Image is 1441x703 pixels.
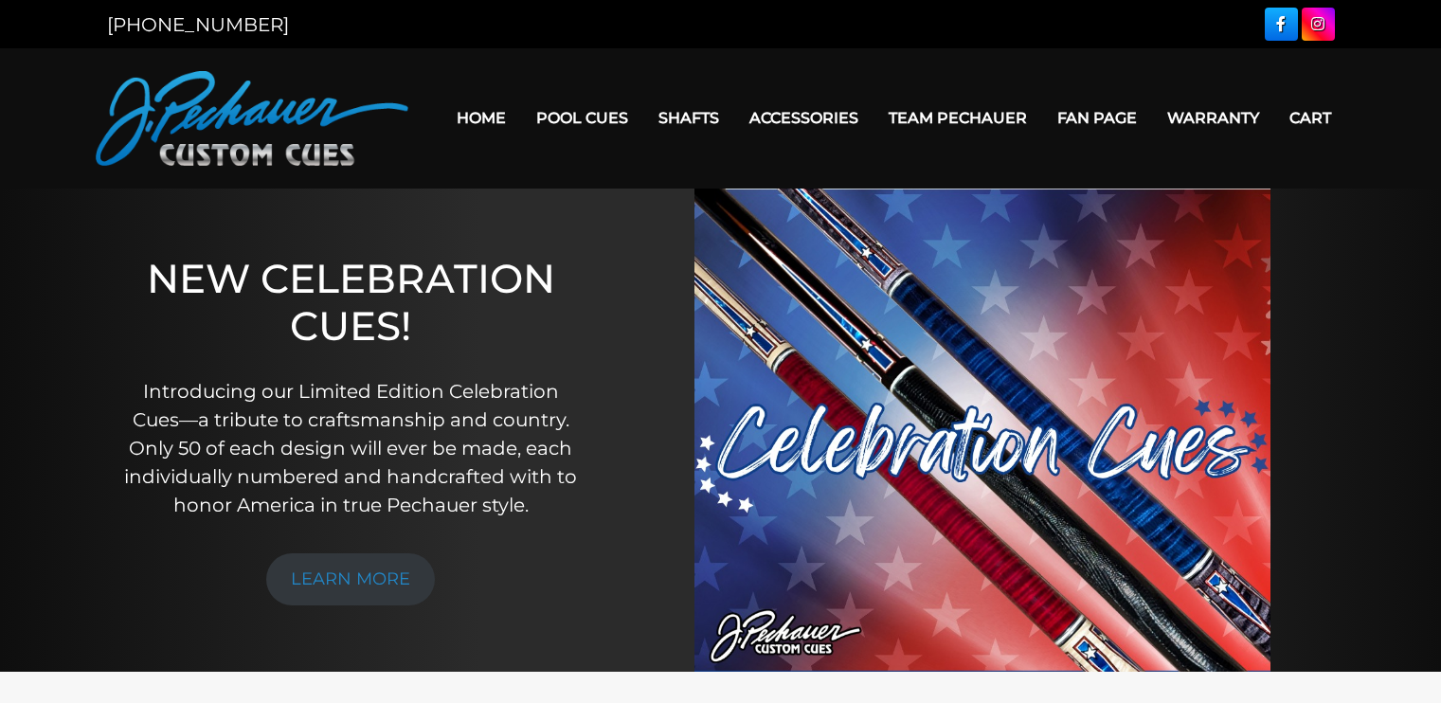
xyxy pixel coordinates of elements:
a: Cart [1274,94,1346,142]
a: Shafts [643,94,734,142]
a: [PHONE_NUMBER] [107,13,289,36]
h1: NEW CELEBRATION CUES! [117,255,584,351]
img: Pechauer Custom Cues [96,71,408,166]
a: Team Pechauer [874,94,1042,142]
a: LEARN MORE [266,553,435,605]
a: Warranty [1152,94,1274,142]
p: Introducing our Limited Edition Celebration Cues—a tribute to craftsmanship and country. Only 50 ... [117,377,584,519]
a: Accessories [734,94,874,142]
a: Home [441,94,521,142]
a: Pool Cues [521,94,643,142]
a: Fan Page [1042,94,1152,142]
